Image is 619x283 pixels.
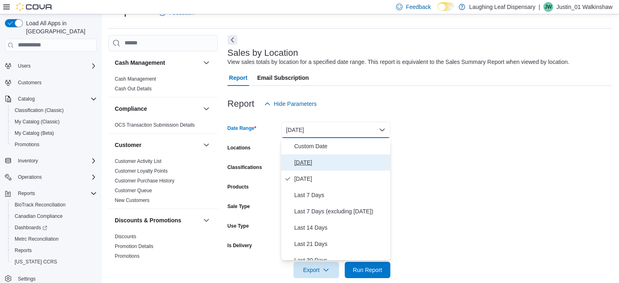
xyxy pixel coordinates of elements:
[115,105,200,113] button: Compliance
[115,243,153,250] span: Promotion Details
[227,58,569,66] div: View sales totals by location for a specified date range. This report is equivalent to the Sales ...
[15,78,45,88] a: Customers
[15,224,47,231] span: Dashboards
[8,199,100,211] button: BioTrack Reconciliation
[294,239,387,249] span: Last 21 Days
[18,190,35,197] span: Reports
[11,128,57,138] a: My Catalog (Beta)
[11,246,35,255] a: Reports
[108,74,218,97] div: Cash Management
[11,117,63,127] a: My Catalog (Classic)
[294,158,387,167] span: [DATE]
[115,122,195,128] a: OCS Transaction Submission Details
[227,203,250,210] label: Sale Type
[294,206,387,216] span: Last 7 Days (excluding [DATE])
[294,190,387,200] span: Last 7 Days
[8,105,100,116] button: Classification (Classic)
[2,77,100,88] button: Customers
[281,122,390,138] button: [DATE]
[115,187,152,194] span: Customer Queue
[227,35,237,45] button: Next
[115,86,152,92] span: Cash Out Details
[257,70,309,86] span: Email Subscription
[11,200,69,210] a: BioTrack Reconciliation
[15,156,41,166] button: Inventory
[15,77,97,88] span: Customers
[8,127,100,139] button: My Catalog (Beta)
[294,141,387,151] span: Custom Date
[11,257,97,267] span: Washington CCRS
[18,96,35,102] span: Catalog
[556,2,612,12] p: Justin_01 Walkinshaw
[11,140,97,149] span: Promotions
[227,48,298,58] h3: Sales by Location
[18,174,42,180] span: Operations
[15,156,97,166] span: Inventory
[18,276,35,282] span: Settings
[108,120,218,133] div: Compliance
[227,99,254,109] h3: Report
[2,188,100,199] button: Reports
[201,215,211,225] button: Discounts & Promotions
[229,70,247,86] span: Report
[201,140,211,150] button: Customer
[298,262,334,278] span: Export
[15,189,38,198] button: Reports
[11,246,97,255] span: Reports
[115,253,140,259] a: Promotions
[2,171,100,183] button: Operations
[108,232,218,264] div: Discounts & Promotions
[11,223,97,233] span: Dashboards
[115,188,152,193] a: Customer Queue
[18,158,38,164] span: Inventory
[15,61,97,71] span: Users
[18,79,42,86] span: Customers
[294,255,387,265] span: Last 30 Days
[11,140,43,149] a: Promotions
[8,245,100,256] button: Reports
[115,178,175,184] span: Customer Purchase History
[15,202,66,208] span: BioTrack Reconciliation
[227,223,249,229] label: Use Type
[261,96,320,112] button: Hide Parameters
[227,145,251,151] label: Locations
[15,172,45,182] button: Operations
[115,141,141,149] h3: Customer
[538,2,540,12] p: |
[15,130,54,136] span: My Catalog (Beta)
[115,105,147,113] h3: Compliance
[11,234,62,244] a: Metrc Reconciliation
[18,63,31,69] span: Users
[115,216,181,224] h3: Discounts & Promotions
[406,3,431,11] span: Feedback
[11,223,50,233] a: Dashboards
[8,116,100,127] button: My Catalog (Classic)
[115,197,149,203] a: New Customers
[11,211,97,221] span: Canadian Compliance
[353,266,382,274] span: Run Report
[8,233,100,245] button: Metrc Reconciliation
[201,58,211,68] button: Cash Management
[115,178,175,184] a: Customer Purchase History
[115,168,168,174] a: Customer Loyalty Points
[11,117,97,127] span: My Catalog (Classic)
[115,59,200,67] button: Cash Management
[227,164,262,171] label: Classifications
[543,2,553,12] div: Justin_01 Walkinshaw
[115,76,156,82] a: Cash Management
[115,141,200,149] button: Customer
[8,211,100,222] button: Canadian Compliance
[15,94,97,104] span: Catalog
[227,242,252,249] label: Is Delivery
[545,2,551,12] span: JW
[15,172,97,182] span: Operations
[16,3,53,11] img: Cova
[11,105,97,115] span: Classification (Classic)
[115,233,136,240] span: Discounts
[437,2,455,11] input: Dark Mode
[115,158,162,165] span: Customer Activity List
